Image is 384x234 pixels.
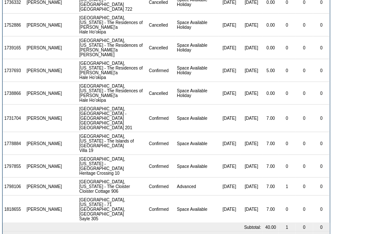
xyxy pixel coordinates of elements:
td: 7.00 [263,178,279,196]
td: 0 [296,196,314,223]
td: 0.00 [263,36,279,59]
td: [DATE] [240,14,263,36]
td: 7.00 [263,196,279,223]
td: Space Available Holiday [175,59,219,82]
td: 0 [296,178,314,196]
td: 1738866 [3,82,25,105]
td: Cancelled [147,36,175,59]
td: Confirmed [147,155,175,178]
td: [PERSON_NAME] [25,59,64,82]
td: 7.00 [263,132,279,155]
td: [DATE] [240,196,263,223]
td: 0 [279,196,296,223]
td: [DATE] [219,105,240,132]
td: [GEOGRAPHIC_DATA], [GEOGRAPHIC_DATA] - [GEOGRAPHIC_DATA] [GEOGRAPHIC_DATA] [GEOGRAPHIC_DATA] 201 [78,105,147,132]
td: 0 [296,36,314,59]
td: 1818655 [3,196,25,223]
td: 1739165 [3,36,25,59]
td: [DATE] [240,82,263,105]
td: [DATE] [219,82,240,105]
td: [DATE] [240,132,263,155]
td: [DATE] [219,196,240,223]
td: 0 [313,178,330,196]
td: 0 [313,82,330,105]
td: [DATE] [240,105,263,132]
td: 0 [279,82,296,105]
td: [DATE] [240,59,263,82]
td: Advanced [175,178,219,196]
td: 7.00 [263,155,279,178]
td: Space Available [175,132,219,155]
td: 1797855 [3,155,25,178]
td: 1798106 [3,178,25,196]
td: [GEOGRAPHIC_DATA], [US_STATE] - 71 [GEOGRAPHIC_DATA], [GEOGRAPHIC_DATA] Sayle 305 [78,196,147,223]
td: 0 [279,105,296,132]
td: 1 [279,223,296,232]
td: [DATE] [240,155,263,178]
td: [PERSON_NAME] [25,155,64,178]
td: Confirmed [147,105,175,132]
td: [PERSON_NAME] [25,36,64,59]
td: 0 [296,155,314,178]
td: 0 [279,36,296,59]
td: [PERSON_NAME] [25,196,64,223]
td: [DATE] [219,14,240,36]
td: 0 [296,59,314,82]
td: 0 [279,155,296,178]
td: [DATE] [219,36,240,59]
td: [DATE] [219,59,240,82]
td: 0 [313,223,330,232]
td: 0 [313,36,330,59]
td: Subtotal: [3,223,263,232]
td: 0.00 [263,14,279,36]
td: [GEOGRAPHIC_DATA], [US_STATE] - The Residences of [PERSON_NAME]'a Hale Ho’okipa [78,82,147,105]
td: [PERSON_NAME] [25,105,64,132]
td: 0 [279,59,296,82]
td: Space Available [175,105,219,132]
td: 1752886 [3,14,25,36]
td: Cancelled [147,14,175,36]
td: Space Available Holiday [175,36,219,59]
td: Confirmed [147,196,175,223]
td: [GEOGRAPHIC_DATA], [US_STATE] - The Islands of [GEOGRAPHIC_DATA] Villa 19 [78,132,147,155]
td: 0 [296,82,314,105]
td: [DATE] [240,36,263,59]
td: Cancelled [147,82,175,105]
td: 0 [296,223,314,232]
td: 1737693 [3,59,25,82]
td: [GEOGRAPHIC_DATA], [US_STATE] - The Residences of [PERSON_NAME]'a Hale Ho’okipa [78,59,147,82]
td: [PERSON_NAME] [25,82,64,105]
td: [DATE] [219,132,240,155]
td: [PERSON_NAME] [25,132,64,155]
td: 0.00 [263,82,279,105]
td: 0 [313,196,330,223]
td: [DATE] [219,178,240,196]
td: [PERSON_NAME] [25,178,64,196]
td: 0 [296,132,314,155]
td: 0 [313,14,330,36]
td: Space Available [175,155,219,178]
td: 0 [313,59,330,82]
td: 40.00 [263,223,279,232]
td: [PERSON_NAME] [25,14,64,36]
td: 0 [296,105,314,132]
td: 5.00 [263,59,279,82]
td: 1 [279,178,296,196]
td: 0 [313,155,330,178]
td: Confirmed [147,59,175,82]
td: Space Available Holiday [175,14,219,36]
td: 0 [296,14,314,36]
td: [GEOGRAPHIC_DATA], [US_STATE] - The Residences of [PERSON_NAME]'a [PERSON_NAME] [78,36,147,59]
td: Confirmed [147,132,175,155]
td: 0 [313,132,330,155]
td: [GEOGRAPHIC_DATA], [US_STATE] - The Cloister Cloister Cottage 906 [78,178,147,196]
td: [DATE] [219,155,240,178]
td: 1778884 [3,132,25,155]
td: [DATE] [240,178,263,196]
td: [GEOGRAPHIC_DATA], [US_STATE] - The Residences of [PERSON_NAME]'a Hale Ho’okipa [78,14,147,36]
td: 7.00 [263,105,279,132]
td: 0 [313,105,330,132]
td: Space Available Holiday [175,82,219,105]
td: 0 [279,14,296,36]
td: 0 [279,132,296,155]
